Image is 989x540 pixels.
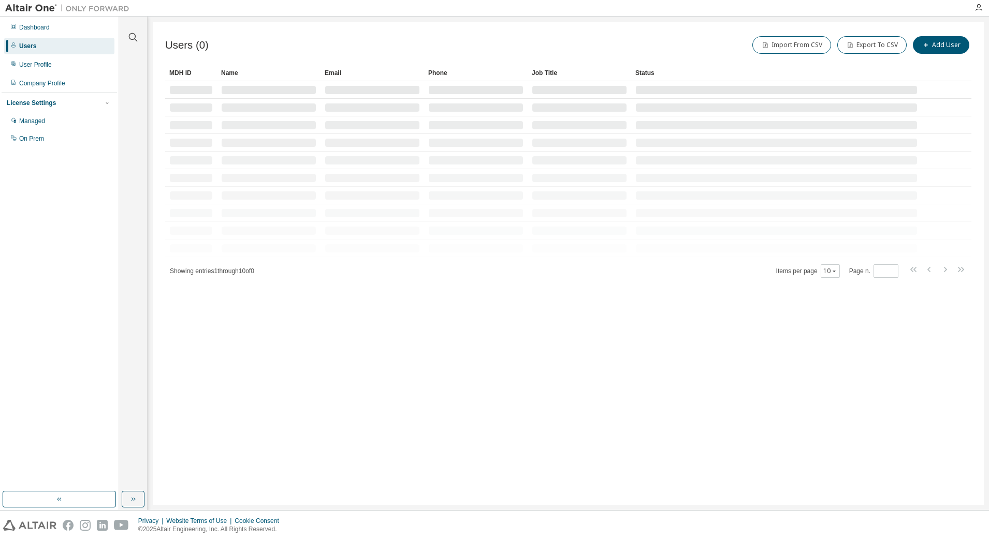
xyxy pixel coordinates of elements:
[823,267,837,275] button: 10
[849,264,898,278] span: Page n.
[325,65,420,81] div: Email
[19,61,52,69] div: User Profile
[532,65,627,81] div: Job Title
[138,517,166,525] div: Privacy
[913,36,969,54] button: Add User
[7,99,56,107] div: License Settings
[5,3,135,13] img: Altair One
[428,65,523,81] div: Phone
[170,267,254,275] span: Showing entries 1 through 10 of 0
[97,520,108,531] img: linkedin.svg
[635,65,918,81] div: Status
[837,36,907,54] button: Export To CSV
[19,79,65,87] div: Company Profile
[19,134,44,143] div: On Prem
[63,520,74,531] img: facebook.svg
[114,520,129,531] img: youtube.svg
[19,23,50,32] div: Dashboard
[776,264,840,278] span: Items per page
[166,517,235,525] div: Website Terms of Use
[235,517,285,525] div: Cookie Consent
[221,65,316,81] div: Name
[165,39,209,51] span: Users (0)
[80,520,91,531] img: instagram.svg
[19,117,45,125] div: Managed
[169,65,213,81] div: MDH ID
[138,525,285,534] p: © 2025 Altair Engineering, Inc. All Rights Reserved.
[19,42,36,50] div: Users
[752,36,831,54] button: Import From CSV
[3,520,56,531] img: altair_logo.svg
